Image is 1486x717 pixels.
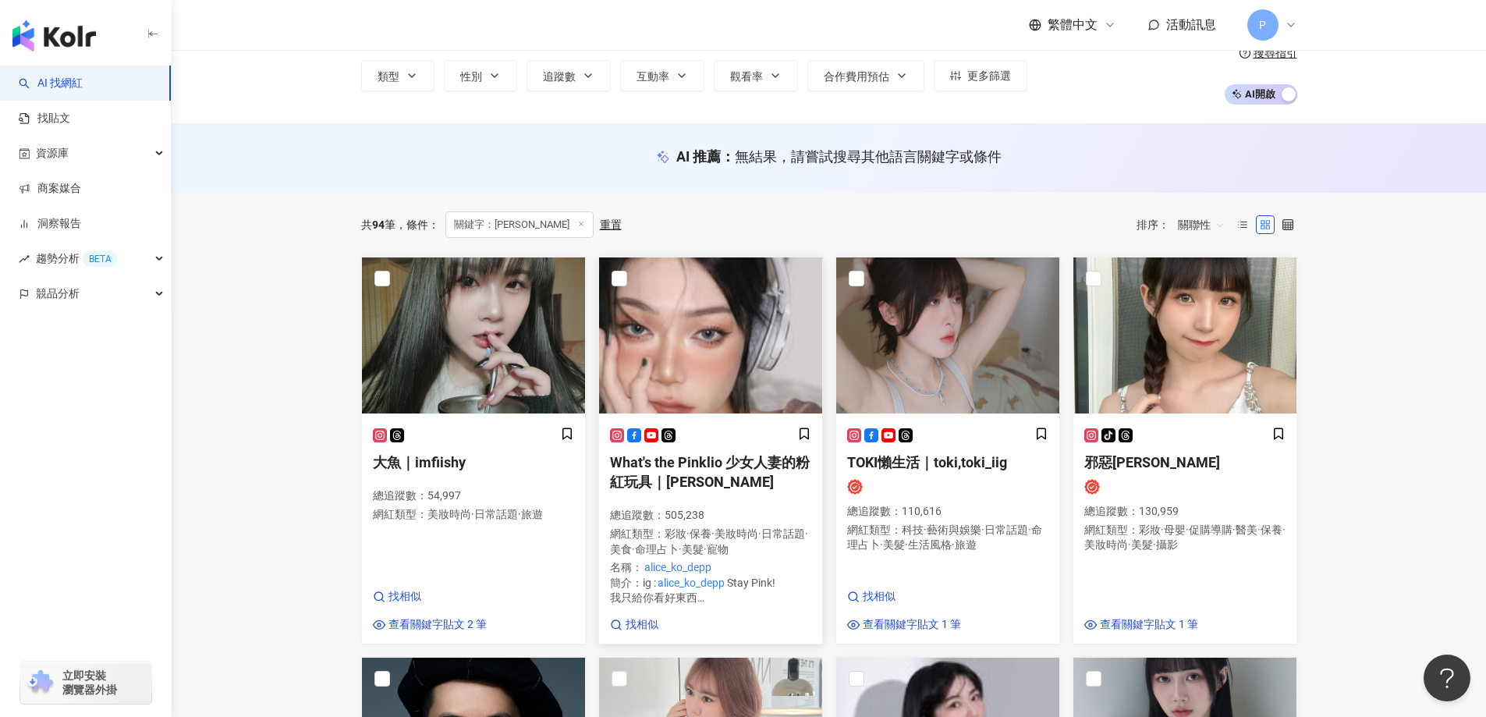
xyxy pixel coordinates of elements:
span: 競品分析 [36,276,80,311]
button: 性別 [444,60,517,91]
span: 日常話題 [761,527,805,540]
span: · [1161,524,1164,536]
span: 美妝時尚 [427,508,471,520]
a: searchAI 找網紅 [19,76,83,91]
span: What's the Pinklio 少女人妻的粉紅玩具｜[PERSON_NAME] [610,454,810,490]
span: 彩妝 [1139,524,1161,536]
span: 性別 [460,70,482,83]
span: 促購導購 [1189,524,1232,536]
span: 寵物 [707,543,729,555]
span: · [1282,524,1286,536]
p: 總追蹤數 ： 505,238 [610,508,811,524]
span: · [952,538,955,551]
a: 找相似 [610,617,658,633]
span: 保養 [1261,524,1282,536]
div: 共 筆 [361,218,395,231]
span: 查看關鍵字貼文 1 筆 [1100,617,1198,633]
span: ig : [643,577,656,589]
span: P [1259,16,1266,34]
p: 總追蹤數 ： 130,959 [1084,504,1286,520]
a: 找相似 [847,589,961,605]
span: · [905,538,908,551]
button: 觀看率 [714,60,798,91]
img: KOL Avatar [362,257,585,414]
span: 彩妝 [665,527,686,540]
span: rise [19,254,30,264]
p: 網紅類型 ： [373,507,574,523]
button: 類型 [361,60,434,91]
span: 查看關鍵字貼文 2 筆 [388,617,487,633]
span: 旅遊 [955,538,977,551]
span: 立即安裝 瀏覽器外掛 [62,669,117,697]
span: 美妝時尚 [715,527,758,540]
span: 美妝時尚 [1084,538,1128,551]
span: 旅遊 [521,508,543,520]
span: 查看關鍵字貼文 1 筆 [863,617,961,633]
div: 名稱 ： [610,560,811,576]
p: 網紅類型 ： [1084,523,1286,553]
span: 條件 ： [395,218,439,231]
span: · [1153,538,1156,551]
div: 排序： [1137,212,1233,237]
span: · [632,543,635,555]
span: TOKI懶生活｜toki,toki_iig [847,454,1007,470]
span: 合作費用預估 [824,70,889,83]
span: 無結果，請嘗試搜尋其他語言關鍵字或條件 [735,148,1002,165]
span: · [880,538,883,551]
p: 網紅類型 ： [847,523,1048,553]
button: 合作費用預估 [807,60,924,91]
img: KOL Avatar [836,257,1059,414]
div: BETA [83,251,118,267]
span: 醫美 [1236,524,1257,536]
span: 94 [372,218,385,231]
div: AI 推薦 ： [676,147,1002,166]
span: 資源庫 [36,136,69,171]
span: 類型 [378,70,399,83]
a: 找相似 [373,589,487,605]
a: KOL AvatarWhat's the Pinklio 少女人妻的粉紅玩具｜[PERSON_NAME]總追蹤數：505,238網紅類型：彩妝·保養·美妝時尚·日常話題·美食·命理占卜·美髮·寵... [598,257,823,644]
a: 找貼文 [19,111,70,126]
div: 簡介 ： [610,576,811,606]
span: question-circle [1240,48,1250,59]
button: 互動率 [620,60,704,91]
span: 美髮 [1131,538,1153,551]
mark: alice_ko_depp [656,574,728,591]
span: 活動訊息 [1166,17,1216,32]
a: 查看關鍵字貼文 1 筆 [847,617,961,633]
span: 繁體中文 [1048,16,1098,34]
span: 保養 [690,527,711,540]
span: 日常話題 [474,508,518,520]
span: · [1257,524,1261,536]
span: · [686,527,690,540]
iframe: Help Scout Beacon - Open [1424,655,1470,701]
span: 更多篩選 [967,69,1011,82]
span: · [711,527,715,540]
span: 互動率 [637,70,669,83]
span: 母嬰 [1164,524,1186,536]
span: 命理占卜 [635,543,679,555]
a: 查看關鍵字貼文 1 筆 [1084,617,1198,633]
img: logo [12,20,96,51]
p: 總追蹤數 ： 110,616 [847,504,1048,520]
mark: alice_ko_depp [643,559,715,576]
a: 查看關鍵字貼文 2 筆 [373,617,487,633]
span: · [1232,524,1236,536]
p: 網紅類型 ： [610,527,811,557]
span: · [704,543,707,555]
span: 美髮 [682,543,704,555]
span: 科技 [902,524,924,536]
img: KOL Avatar [1073,257,1296,414]
span: · [518,508,521,520]
span: 觀看率 [730,70,763,83]
span: · [1128,538,1131,551]
a: 商案媒合 [19,181,81,197]
span: 找相似 [863,589,896,605]
span: 找相似 [388,589,421,605]
a: KOL Avatar大魚｜imfiishy總追蹤數：54,997網紅類型：美妝時尚·日常話題·旅遊找相似查看關鍵字貼文 2 筆 [361,257,586,644]
span: 關聯性 [1178,212,1225,237]
span: · [805,527,808,540]
span: · [981,524,984,536]
span: 關鍵字：[PERSON_NAME] [445,211,594,238]
div: 重置 [600,218,622,231]
span: 邪惡[PERSON_NAME] [1084,454,1220,470]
